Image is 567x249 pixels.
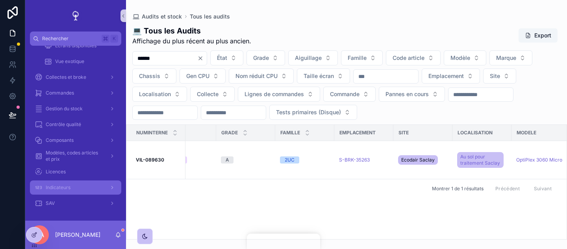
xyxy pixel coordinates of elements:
[393,54,424,62] span: Code article
[401,157,435,163] span: Ecodair Saclay
[30,149,121,163] a: Modèles, codes articles et prix
[132,36,251,46] span: Affichage du plus récent au plus ancien.
[186,72,209,80] span: Gen CPU
[136,157,164,163] strong: VIL-089630
[245,90,304,98] span: Lignes de commandes
[269,105,357,120] button: Select Button
[516,157,562,163] a: OptiPlex 3060 Micro
[46,150,103,162] span: Modèles, codes articles et prix
[458,130,493,136] span: Localisation
[288,50,338,65] button: Select Button
[46,137,74,143] span: Composants
[30,196,121,210] a: SAV
[30,86,121,100] a: Commandes
[217,54,227,62] span: État
[46,121,81,128] span: Contrôle qualité
[238,87,320,102] button: Select Button
[139,72,160,80] span: Chassis
[330,90,359,98] span: Commande
[111,35,117,42] span: K
[210,50,243,65] button: Select Button
[180,69,226,84] button: Select Button
[489,50,532,65] button: Select Button
[398,130,409,136] span: Site
[341,50,383,65] button: Select Button
[428,72,464,80] span: Emplacement
[46,74,86,80] span: Collectes et broke
[25,46,126,221] div: scrollable content
[235,72,278,80] span: Nom réduit CPU
[190,13,230,20] a: Tous les audits
[132,69,176,84] button: Select Button
[229,69,294,84] button: Select Button
[197,55,207,61] button: Clear
[483,69,516,84] button: Select Button
[304,72,334,80] span: Taille écran
[295,54,322,62] span: Aiguillage
[422,69,480,84] button: Select Button
[69,9,82,22] img: App logo
[519,28,558,43] button: Export
[30,133,121,147] a: Composants
[432,186,484,192] span: Montrer 1 de 1 résultats
[132,25,251,36] h1: 💻 Tous les Audits
[190,87,235,102] button: Select Button
[55,231,100,239] p: [PERSON_NAME]
[46,184,70,191] span: Indicateurs
[386,50,441,65] button: Select Button
[348,54,367,62] span: Famille
[30,180,121,195] a: Indicateurs
[30,117,121,132] a: Contrôle qualité
[139,90,171,98] span: Localisation
[460,154,500,166] span: Au sol pour traitement Saclay
[46,200,55,206] span: SAV
[516,157,566,163] a: OptiPlex 3060 Micro
[517,130,536,136] span: Modele
[30,32,121,46] button: RechercherK
[55,58,84,65] span: Vue exotique
[385,90,429,98] span: Pannes en cours
[221,156,271,164] a: A
[226,156,229,164] div: A
[55,43,96,49] span: Ecrans disponibles
[323,87,376,102] button: Select Button
[30,102,121,116] a: Gestion du stock
[339,157,370,163] a: S-BRK-35263
[253,54,269,62] span: Grade
[246,50,285,65] button: Select Button
[46,106,83,112] span: Gestion du stock
[30,165,121,179] a: Licences
[450,54,470,62] span: Modèle
[132,13,182,20] a: Audits et stock
[221,130,238,136] span: Grade
[379,87,445,102] button: Select Button
[39,54,121,69] a: Vue exotique
[197,90,219,98] span: Collecte
[46,169,66,175] span: Licences
[297,69,350,84] button: Select Button
[46,90,74,96] span: Commandes
[457,151,507,169] a: Au sol pour traitement Saclay
[136,157,181,163] a: VIL-089630
[39,39,121,53] a: Ecrans disponibles
[280,156,330,164] a: 2UC
[398,154,448,166] a: Ecodair Saclay
[132,87,187,102] button: Select Button
[280,130,300,136] span: Famille
[276,108,341,116] span: Tests primaires (Disque)
[136,130,168,136] span: Numinterne
[285,156,295,164] div: 2UC
[490,72,500,80] span: Site
[496,54,516,62] span: Marque
[457,152,504,168] a: Au sol pour traitement Saclay
[339,130,376,136] span: Emplacement
[142,13,182,20] span: Audits et stock
[444,50,486,65] button: Select Button
[339,157,389,163] a: S-BRK-35263
[162,156,211,164] a: BROKE
[30,70,121,84] a: Collectes et broke
[42,35,98,42] span: Rechercher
